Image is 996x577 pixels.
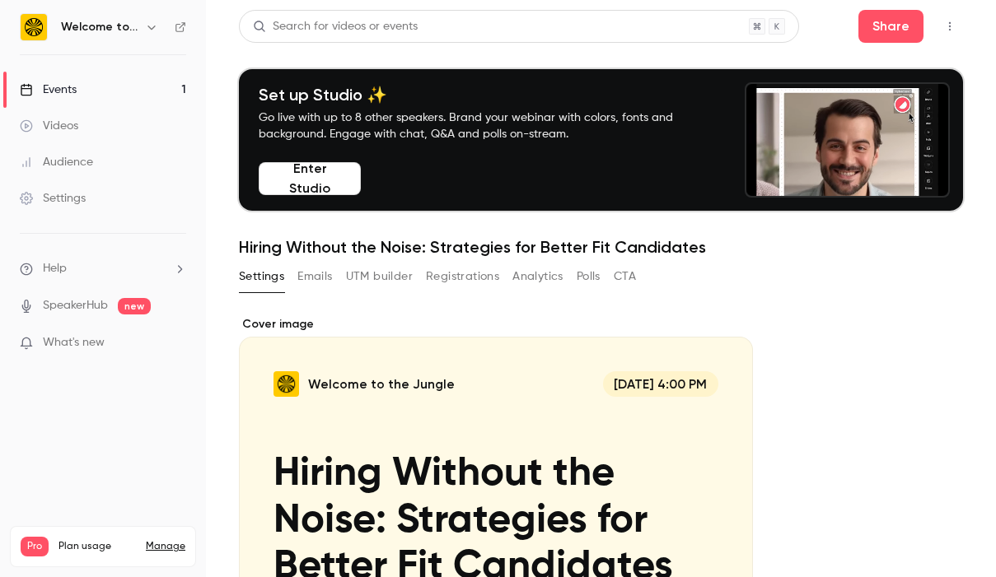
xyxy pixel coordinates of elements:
[858,10,924,43] button: Share
[166,336,186,351] iframe: Noticeable Trigger
[259,109,712,142] p: Go live with up to 8 other speakers. Brand your webinar with colors, fonts and background. Engage...
[577,263,601,290] button: Polls
[61,19,138,35] h6: Welcome to the Jungle
[239,263,284,290] button: Settings
[43,260,67,277] span: Help
[20,260,186,277] li: help-dropdown-opener
[20,154,93,170] div: Audience
[259,162,361,195] button: Enter Studio
[118,298,151,314] span: new
[239,316,753,333] label: Cover image
[239,237,963,257] h1: Hiring Without the Noise: Strategies for Better Fit Candidates
[146,540,185,553] a: Manage
[43,297,108,314] a: SpeakerHub
[21,14,47,40] img: Welcome to the Jungle
[20,118,78,134] div: Videos
[297,263,332,290] button: Emails
[346,263,413,290] button: UTM builder
[614,263,636,290] button: CTA
[20,190,86,207] div: Settings
[58,540,136,553] span: Plan usage
[253,18,418,35] div: Search for videos or events
[426,263,499,290] button: Registrations
[512,263,563,290] button: Analytics
[20,81,77,98] div: Events
[259,85,712,105] h4: Set up Studio ✨
[43,334,105,351] span: What's new
[21,537,49,556] span: Pro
